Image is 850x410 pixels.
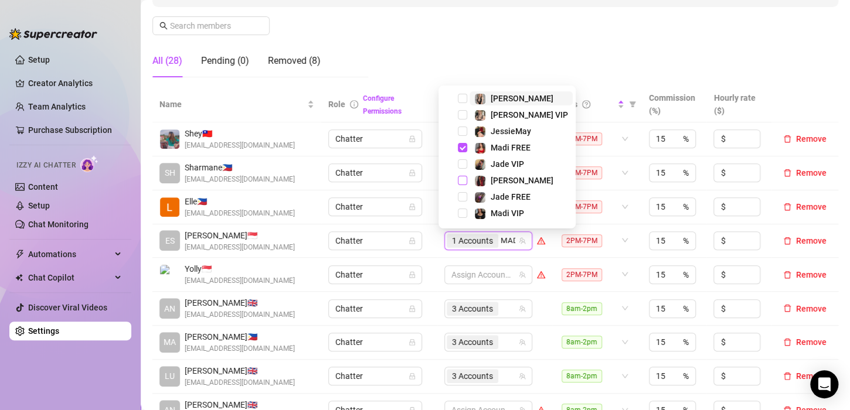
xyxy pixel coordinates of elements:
[335,266,415,283] span: Chatter
[562,302,602,315] span: 8am-2pm
[458,192,467,201] span: Select tree node
[458,110,467,119] span: Select tree node
[328,100,345,109] span: Role
[629,101,636,108] span: filter
[447,234,498,248] span: 1 Accounts
[185,330,295,343] span: [PERSON_NAME] 🇵🇭
[159,22,168,30] span: search
[335,300,415,317] span: Chatter
[185,242,295,253] span: [EMAIL_ADDRESS][DOMAIN_NAME]
[447,335,498,349] span: 3 Accounts
[170,19,253,32] input: Search members
[160,265,179,284] img: Yolly
[80,155,98,172] img: AI Chatter
[409,169,416,176] span: lock
[268,54,321,68] div: Removed (8)
[783,169,791,177] span: delete
[152,87,321,122] th: Name
[15,250,25,259] span: thunderbolt
[582,100,590,108] span: question-circle
[778,335,831,349] button: Remove
[810,370,838,398] div: Open Intercom Messenger
[28,303,107,312] a: Discover Viral Videos
[185,262,295,275] span: Yolly 🇸🇬
[491,94,553,103] span: [PERSON_NAME]
[562,336,602,348] span: 8am-2pm
[447,369,498,383] span: 3 Accounts
[335,130,415,148] span: Chatter
[164,302,175,315] span: AN
[185,309,295,320] span: [EMAIL_ADDRESS][DOMAIN_NAME]
[778,302,831,316] button: Remove
[409,203,416,210] span: lock
[28,182,58,192] a: Content
[562,200,602,213] span: 2PM-7PM
[409,339,416,346] span: lock
[796,134,827,143] span: Remove
[537,271,545,279] span: warning
[778,268,831,282] button: Remove
[562,370,602,382] span: 8am-2pm
[452,302,493,315] span: 3 Accounts
[28,268,111,287] span: Chat Copilot
[165,370,175,382] span: LU
[475,192,485,203] img: Jade FREE
[409,135,416,142] span: lock
[185,364,295,377] span: [PERSON_NAME] 🇬🇧
[796,202,827,211] span: Remove
[562,268,602,281] span: 2PM-7PM
[475,110,485,121] img: Marie VIP
[796,371,827,381] span: Remove
[185,343,295,354] span: [EMAIL_ADDRESS][DOMAIN_NAME]
[28,121,122,139] a: Purchase Subscription
[783,338,791,346] span: delete
[185,377,295,388] span: [EMAIL_ADDRESS][DOMAIN_NAME]
[28,201,50,210] a: Setup
[185,229,295,242] span: [PERSON_NAME] 🇸🇬
[28,55,50,64] a: Setup
[185,127,295,140] span: Shey 🇹🇼
[15,274,23,282] img: Chat Copilot
[491,143,531,152] span: Madi FREE
[796,168,827,177] span: Remove
[28,74,122,93] a: Creator Analytics
[185,195,295,208] span: Elle 🇵🇭
[452,234,493,247] span: 1 Accounts
[28,245,111,264] span: Automations
[409,271,416,278] span: lock
[335,333,415,351] span: Chatter
[28,326,59,336] a: Settings
[519,373,526,380] span: team
[519,305,526,312] span: team
[491,110,568,119] span: [PERSON_NAME] VIP
[783,237,791,245] span: delete
[452,336,493,348] span: 3 Accounts
[164,336,176,348] span: MA
[519,237,526,244] span: team
[363,94,402,115] a: Configure Permissions
[475,143,485,153] img: Madi FREE
[201,54,249,68] div: Pending (0)
[409,237,416,244] span: lock
[706,87,771,122] th: Hourly rate ($)
[519,271,526,278] span: team
[458,127,467,136] span: Select tree node
[165,234,175,247] span: ES
[185,296,295,309] span: [PERSON_NAME] 🇬🇧
[783,135,791,143] span: delete
[519,339,526,346] span: team
[778,234,831,248] button: Remove
[16,160,76,171] span: Izzy AI Chatter
[475,94,485,104] img: Marie Free
[9,28,97,40] img: logo-BBDzfeDw.svg
[185,140,295,151] span: [EMAIL_ADDRESS][DOMAIN_NAME]
[475,127,485,137] img: JessieMay
[185,275,295,286] span: [EMAIL_ADDRESS][DOMAIN_NAME]
[452,370,493,382] span: 3 Accounts
[159,98,305,111] span: Name
[160,197,179,217] img: Elle
[458,176,467,185] span: Select tree node
[475,176,485,186] img: Valentina
[335,164,415,182] span: Chatter
[475,209,485,219] img: Madi VIP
